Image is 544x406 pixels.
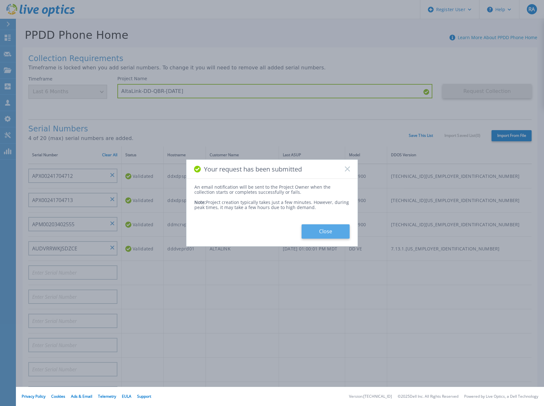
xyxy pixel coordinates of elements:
a: EULA [122,394,131,399]
li: © 2025 Dell Inc. All Rights Reserved [398,395,458,399]
a: Telemetry [98,394,116,399]
a: Support [137,394,151,399]
div: Project creation typically takes just a few minutes. However, during peak times, it may take a fe... [194,195,350,210]
a: Ads & Email [71,394,92,399]
span: Your request has been submitted [204,165,302,173]
li: Version: [TECHNICAL_ID] [349,395,392,399]
span: Note: [194,199,206,205]
a: Cookies [51,394,65,399]
div: An email notification will be sent to the Project Owner when the collection starts or completes s... [194,185,350,195]
button: Close [302,224,350,239]
li: Powered by Live Optics, a Dell Technology [464,395,538,399]
a: Privacy Policy [22,394,45,399]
